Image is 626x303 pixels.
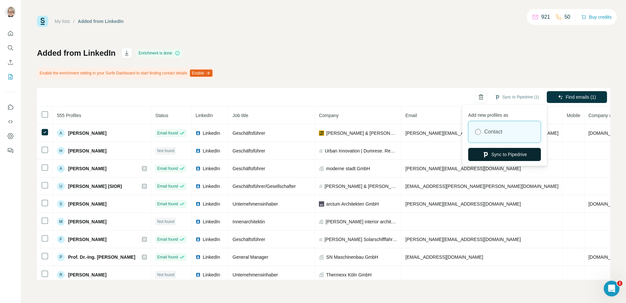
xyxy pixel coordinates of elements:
[203,183,220,190] span: LinkedIn
[490,92,543,102] button: Sync to Pipedrive (1)
[57,218,65,226] div: M
[157,130,178,136] span: Email found
[37,68,214,79] div: Enable the enrichment setting in your Surfe Dashboard to start finding contact details
[232,201,278,207] span: Unternehmensinhaber
[195,131,201,136] img: LinkedIn logo
[232,131,265,136] span: Geschäftsführer
[37,16,48,27] img: Surfe Logo
[57,129,65,137] div: A
[203,130,220,136] span: LinkedIn
[232,148,265,153] span: Geschäftsführer
[232,219,265,224] span: Innenarchitektin
[5,130,16,142] button: Dashboard
[588,113,625,118] span: Company website
[405,131,559,136] span: [PERSON_NAME][EMAIL_ADDRESS][PERSON_NAME][DOMAIN_NAME]
[5,56,16,68] button: Enrich CSV
[405,201,521,207] span: [PERSON_NAME][EMAIL_ADDRESS][DOMAIN_NAME]
[190,70,212,77] button: Enable
[195,272,201,277] img: LinkedIn logo
[203,218,220,225] span: LinkedIn
[232,237,265,242] span: Geschäftsführer
[157,272,174,278] span: Not found
[195,148,201,153] img: LinkedIn logo
[57,200,65,208] div: S
[157,254,178,260] span: Email found
[37,48,116,58] h1: Added from LinkedIn
[567,113,580,118] span: Mobile
[57,271,65,279] div: R
[57,147,65,155] div: H
[155,113,168,118] span: Status
[232,254,268,260] span: General Manager
[195,201,201,207] img: LinkedIn logo
[203,165,220,172] span: LinkedIn
[405,254,483,260] span: [EMAIL_ADDRESS][DOMAIN_NAME]
[319,201,324,207] img: company-logo
[405,166,521,171] span: [PERSON_NAME][EMAIL_ADDRESS][DOMAIN_NAME]
[195,113,213,118] span: LinkedIn
[326,130,397,136] span: [PERSON_NAME] & [PERSON_NAME]- UND GEWERBEBAU GmbH
[55,19,70,24] a: My lists
[547,91,607,103] button: Find emails (1)
[157,236,178,242] span: Email found
[5,71,16,83] button: My lists
[68,236,106,243] span: [PERSON_NAME]
[5,42,16,54] button: Search
[581,12,612,22] button: Buy credits
[319,113,339,118] span: Company
[232,272,278,277] span: Unternehmensinhaber
[5,101,16,113] button: Use Surfe on LinkedIn
[57,182,65,190] div: U
[157,166,178,172] span: Email found
[326,165,370,172] span: moderne stadt GmbH
[325,148,397,154] span: Urban Innovation | Dumrese. Real Estate GmbH
[588,201,625,207] span: [DOMAIN_NAME]
[326,254,378,260] span: SN Maschinenbau GmbH
[203,254,220,260] span: LinkedIn
[326,201,378,207] span: arctum Architekten GmbH
[68,165,106,172] span: [PERSON_NAME]
[324,236,397,243] span: [PERSON_NAME] Solarschifffahrtsgesellschaft mbH
[78,18,124,25] div: Added from LinkedIn
[468,109,541,118] p: Add new profiles as
[617,281,622,286] span: 1
[195,254,201,260] img: LinkedIn logo
[57,165,65,172] div: A
[468,148,541,161] button: Sync to Pipedrive
[232,113,248,118] span: Job title
[195,184,201,189] img: LinkedIn logo
[324,183,397,190] span: [PERSON_NAME] & [PERSON_NAME] Immobilien
[68,183,122,190] span: [PERSON_NAME] (SIOR)
[68,272,106,278] span: [PERSON_NAME]
[203,272,220,278] span: LinkedIn
[195,237,201,242] img: LinkedIn logo
[203,236,220,243] span: LinkedIn
[5,7,16,17] img: Avatar
[157,148,174,154] span: Not found
[203,148,220,154] span: LinkedIn
[57,113,81,118] span: 555 Profiles
[57,235,65,243] div: F
[68,201,106,207] span: [PERSON_NAME]
[5,116,16,128] button: Use Surfe API
[137,49,182,57] div: Enrichment is done
[405,184,559,189] span: [EMAIL_ADDRESS][PERSON_NAME][PERSON_NAME][DOMAIN_NAME]
[405,237,521,242] span: [PERSON_NAME][EMAIL_ADDRESS][DOMAIN_NAME]
[68,130,106,136] span: [PERSON_NAME]
[588,131,625,136] span: [DOMAIN_NAME]
[68,254,135,260] span: Prof. Dr.-Ing. [PERSON_NAME]
[541,13,550,21] p: 921
[5,145,16,156] button: Feedback
[203,201,220,207] span: LinkedIn
[195,219,201,224] img: LinkedIn logo
[157,219,174,225] span: Not found
[73,18,75,25] li: /
[157,201,178,207] span: Email found
[68,148,106,154] span: [PERSON_NAME]
[566,94,596,100] span: Find emails (1)
[157,183,178,189] span: Email found
[588,254,625,260] span: [DOMAIN_NAME]
[319,131,324,136] img: company-logo
[232,184,296,189] span: Geschäftsführer/Gesellschafter
[57,253,65,261] div: P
